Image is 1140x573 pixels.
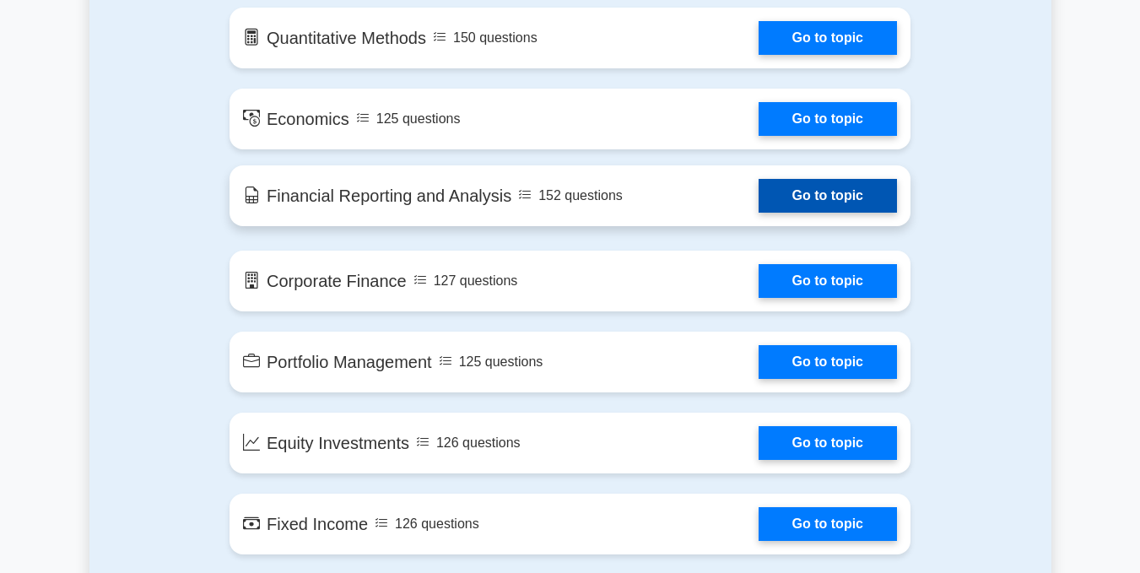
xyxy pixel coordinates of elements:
a: Go to topic [759,264,897,298]
a: Go to topic [759,102,897,136]
a: Go to topic [759,426,897,460]
a: Go to topic [759,345,897,379]
a: Go to topic [759,179,897,213]
a: Go to topic [759,21,897,55]
a: Go to topic [759,507,897,541]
